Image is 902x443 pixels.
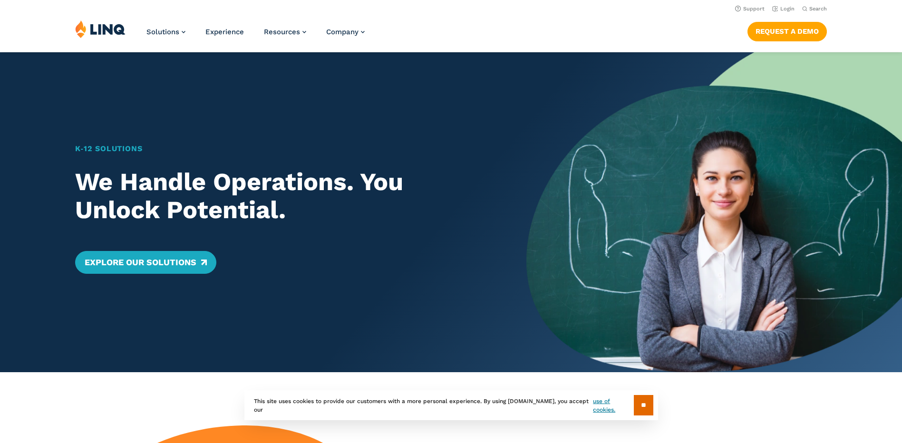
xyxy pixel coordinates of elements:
[205,28,244,36] a: Experience
[146,20,365,51] nav: Primary Navigation
[75,251,216,274] a: Explore Our Solutions
[747,20,827,41] nav: Button Navigation
[735,6,765,12] a: Support
[75,143,489,154] h1: K‑12 Solutions
[264,28,300,36] span: Resources
[326,28,365,36] a: Company
[75,20,126,38] img: LINQ | K‑12 Software
[747,22,827,41] a: Request a Demo
[146,28,179,36] span: Solutions
[264,28,306,36] a: Resources
[593,397,633,414] a: use of cookies.
[526,52,902,372] img: Home Banner
[772,6,795,12] a: Login
[802,5,827,12] button: Open Search Bar
[146,28,185,36] a: Solutions
[75,168,489,225] h2: We Handle Operations. You Unlock Potential.
[244,390,658,420] div: This site uses cookies to provide our customers with a more personal experience. By using [DOMAIN...
[326,28,359,36] span: Company
[809,6,827,12] span: Search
